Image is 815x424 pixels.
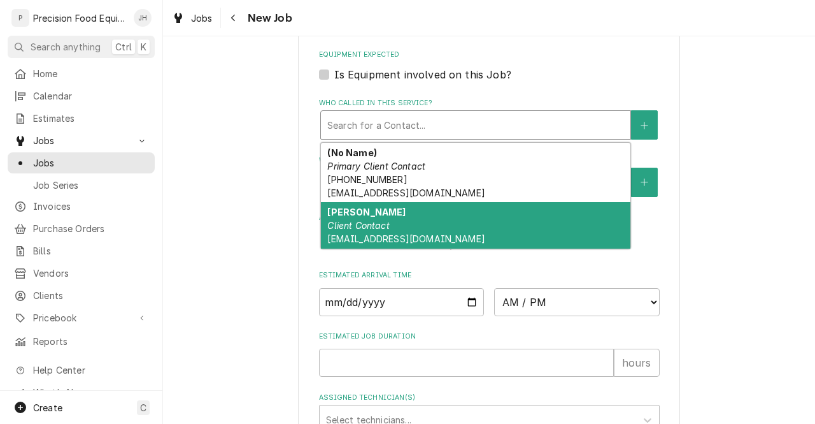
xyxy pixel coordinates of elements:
a: Job Series [8,175,155,196]
span: Bills [33,244,148,258]
div: Estimated Job Duration [319,332,660,377]
a: Jobs [8,152,155,173]
div: Who called in this service? [319,98,660,140]
div: Precision Food Equipment LLC [33,11,127,25]
a: Purchase Orders [8,218,155,239]
span: Search anything [31,40,101,54]
a: Estimates [8,108,155,129]
div: P [11,9,29,27]
div: Who should the tech(s) ask for? [319,156,660,197]
label: Is Equipment involved on this Job? [334,67,511,82]
div: hours [614,349,660,377]
div: Jason Hertel's Avatar [134,9,152,27]
select: Time Select [494,288,660,316]
strong: (No Name) [327,147,376,158]
div: Estimated Arrival Time [319,270,660,316]
span: Jobs [33,156,148,170]
em: Client Contact [327,220,389,231]
a: Bills [8,240,155,261]
a: Vendors [8,263,155,284]
span: New Job [244,10,292,27]
a: Reports [8,331,155,352]
label: Equipment Expected [319,50,660,60]
label: Attachments [319,213,660,223]
span: Jobs [191,11,213,25]
label: Who called in this service? [319,98,660,108]
a: Go to Jobs [8,130,155,151]
label: Assigned Technician(s) [319,393,660,403]
span: Vendors [33,267,148,280]
svg: Create New Contact [641,178,648,187]
span: Estimates [33,112,148,125]
span: Clients [33,289,148,302]
span: Job Series [33,179,148,192]
span: What's New [33,386,147,399]
span: Create [33,402,62,413]
span: Invoices [33,200,148,213]
a: Go to Help Center [8,360,155,381]
a: Jobs [167,8,218,29]
label: Estimated Job Duration [319,332,660,342]
div: JH [134,9,152,27]
span: Pricebook [33,311,129,325]
button: Create New Contact [631,168,658,197]
a: Clients [8,285,155,306]
span: Ctrl [115,40,132,54]
a: Go to What's New [8,382,155,403]
span: [PHONE_NUMBER] [EMAIL_ADDRESS][DOMAIN_NAME] [327,174,485,198]
button: Navigate back [223,8,244,28]
span: Calendar [33,89,148,103]
span: Jobs [33,134,129,147]
strong: [PERSON_NAME] [327,207,406,217]
span: K [141,40,146,54]
svg: Create New Contact [641,121,648,130]
a: Calendar [8,85,155,106]
input: Date [319,288,485,316]
button: Search anythingCtrlK [8,36,155,58]
div: Attachments [319,213,660,255]
span: C [140,401,146,414]
em: Primary Client Contact [327,161,425,172]
span: Purchase Orders [33,222,148,235]
label: Who should the tech(s) ask for? [319,156,660,166]
div: Equipment Expected [319,50,660,82]
a: Invoices [8,196,155,217]
span: Home [33,67,148,80]
span: Reports [33,335,148,348]
span: Help Center [33,363,147,377]
button: Create New Contact [631,110,658,140]
span: [EMAIL_ADDRESS][DOMAIN_NAME] [327,233,485,244]
a: Home [8,63,155,84]
label: Estimated Arrival Time [319,270,660,281]
a: Go to Pricebook [8,307,155,328]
